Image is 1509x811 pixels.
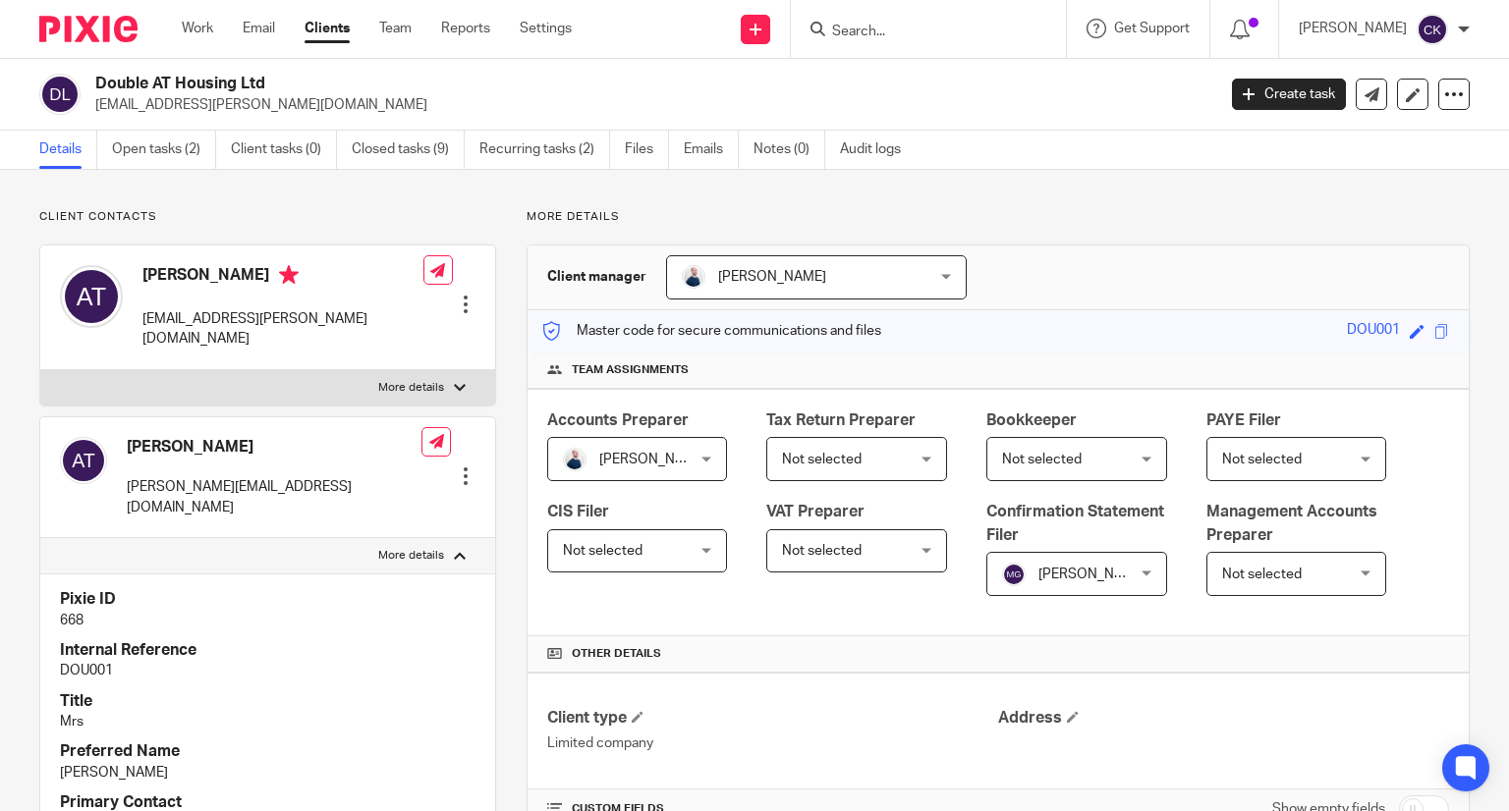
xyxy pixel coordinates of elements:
[1002,563,1026,586] img: svg%3E
[766,504,865,519] span: VAT Preparer
[39,74,81,115] img: svg%3E
[479,131,610,169] a: Recurring tasks (2)
[766,412,916,428] span: Tax Return Preparer
[998,708,1449,729] h4: Address
[112,131,216,169] a: Open tasks (2)
[1222,568,1302,581] span: Not selected
[1299,19,1407,38] p: [PERSON_NAME]
[547,733,998,753] p: Limited company
[1206,412,1281,428] span: PAYE Filer
[60,661,475,680] p: DOU001
[60,611,475,630] p: 668
[279,265,299,285] i: Primary
[625,131,669,169] a: Files
[1222,453,1302,466] span: Not selected
[599,453,707,466] span: [PERSON_NAME]
[563,448,587,471] img: MC_T&CO-3.jpg
[782,453,862,466] span: Not selected
[60,741,475,762] h4: Preferred Name
[1206,504,1377,542] span: Management Accounts Preparer
[520,19,572,38] a: Settings
[563,544,643,558] span: Not selected
[718,270,826,284] span: [PERSON_NAME]
[547,708,998,729] h4: Client type
[441,19,490,38] a: Reports
[60,437,107,484] img: svg%3E
[527,209,1470,225] p: More details
[39,131,97,169] a: Details
[840,131,916,169] a: Audit logs
[60,712,475,731] p: Mrs
[352,131,465,169] a: Closed tasks (9)
[142,265,423,290] h4: [PERSON_NAME]
[305,19,350,38] a: Clients
[60,589,475,610] h4: Pixie ID
[1417,14,1448,45] img: svg%3E
[547,412,689,428] span: Accounts Preparer
[754,131,825,169] a: Notes (0)
[60,265,123,328] img: svg%3E
[243,19,275,38] a: Email
[378,380,444,396] p: More details
[60,691,475,712] h4: Title
[379,19,412,38] a: Team
[572,646,661,662] span: Other details
[127,477,421,517] p: [PERSON_NAME][EMAIL_ADDRESS][DOMAIN_NAME]
[95,95,1202,115] p: [EMAIL_ADDRESS][PERSON_NAME][DOMAIN_NAME]
[1114,22,1190,35] span: Get Support
[572,362,689,378] span: Team assignments
[60,640,475,661] h4: Internal Reference
[231,131,337,169] a: Client tasks (0)
[1232,79,1346,110] a: Create task
[60,763,475,783] p: [PERSON_NAME]
[986,504,1164,542] span: Confirmation Statement Filer
[1038,568,1146,581] span: [PERSON_NAME]
[95,74,981,94] h2: Double AT Housing Ltd
[542,321,881,341] p: Master code for secure communications and files
[547,504,609,519] span: CIS Filer
[1347,320,1400,343] div: DOU001
[684,131,739,169] a: Emails
[1002,453,1082,466] span: Not selected
[378,548,444,564] p: More details
[986,412,1077,428] span: Bookkeeper
[782,544,862,558] span: Not selected
[39,209,496,225] p: Client contacts
[682,265,705,289] img: MC_T&CO-3.jpg
[142,309,423,350] p: [EMAIL_ADDRESS][PERSON_NAME][DOMAIN_NAME]
[182,19,213,38] a: Work
[39,16,138,42] img: Pixie
[547,267,646,287] h3: Client manager
[830,24,1007,41] input: Search
[127,437,421,458] h4: [PERSON_NAME]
